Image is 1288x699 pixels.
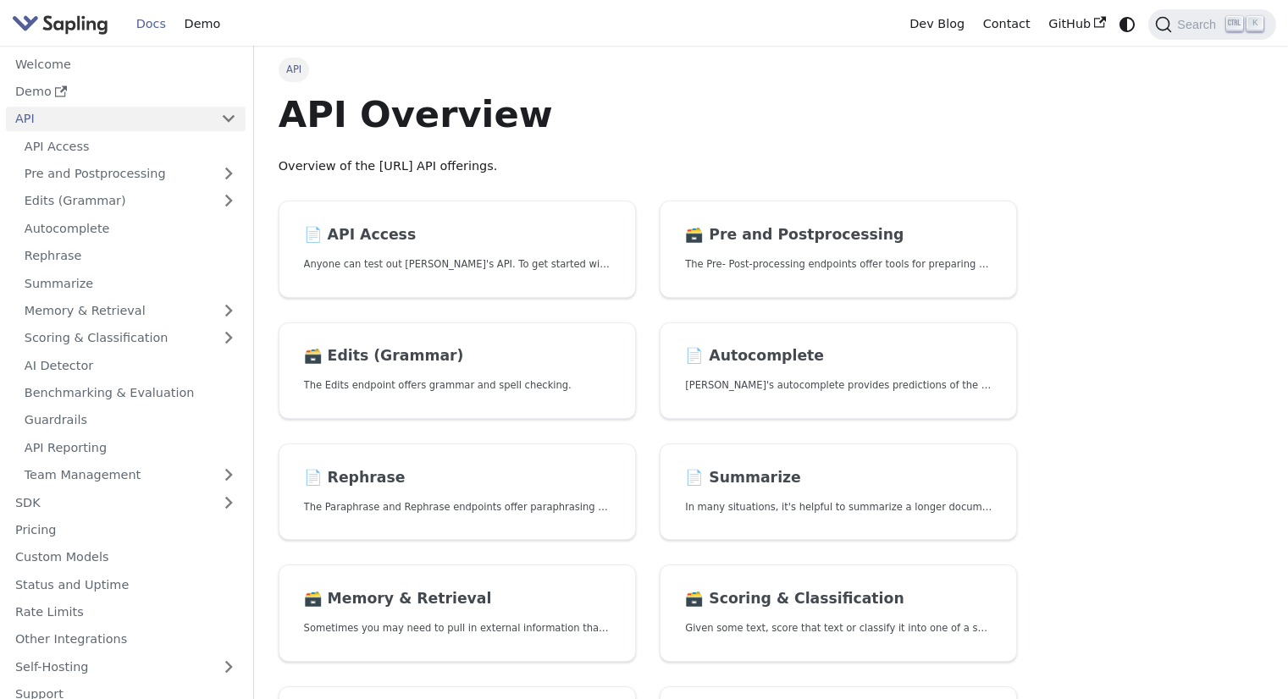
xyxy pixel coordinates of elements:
h2: Rephrase [304,469,611,487]
h1: API Overview [279,91,1018,137]
p: The Pre- Post-processing endpoints offer tools for preparing your text data for ingestation as we... [685,256,992,272]
p: Overview of the [URL] API offerings. [279,157,1018,177]
a: Pricing [6,518,246,542]
a: Rate Limits [6,600,246,625]
a: Contact [974,11,1040,37]
a: Welcome [6,52,246,76]
a: Rephrase [15,244,246,268]
a: Demo [175,11,229,37]
a: Summarize [15,271,246,295]
button: Search (Ctrl+K) [1148,9,1275,40]
a: Autocomplete [15,216,246,240]
kbd: K [1247,16,1263,31]
a: Scoring & Classification [15,326,246,350]
a: Custom Models [6,545,246,570]
span: Search [1172,18,1226,31]
button: Expand sidebar category 'SDK' [212,490,246,515]
a: Guardrails [15,408,246,432]
a: 📄️ API AccessAnyone can test out [PERSON_NAME]'s API. To get started with the API, simply: [279,201,636,298]
a: SDK [6,490,212,515]
h2: API Access [304,226,611,245]
button: Collapse sidebar category 'API' [212,107,246,131]
p: Given some text, score that text or classify it into one of a set of pre-specified categories. [685,620,992,636]
h2: Scoring & Classification [685,590,992,608]
a: AI Detector [15,353,246,377]
a: Team Management [15,463,246,487]
h2: Pre and Postprocessing [685,226,992,245]
p: The Paraphrase and Rephrase endpoints offer paraphrasing for particular styles. [304,499,611,515]
a: 📄️ RephraseThe Paraphrase and Rephrase endpoints offer paraphrasing for particular styles. [279,443,636,541]
p: Anyone can test out Sapling's API. To get started with the API, simply: [304,256,611,272]
a: Edits (Grammar) [15,189,246,213]
a: API Access [15,134,246,158]
a: Benchmarking & Evaluation [15,381,246,405]
img: Sapling.ai [12,12,108,36]
button: Switch between dark and light mode (currently system mode) [1115,12,1140,36]
a: Docs [127,11,175,37]
p: In many situations, it's helpful to summarize a longer document into a shorter, more easily diges... [685,499,992,515]
a: Sapling.ai [12,12,114,36]
a: Memory & Retrieval [15,299,246,323]
a: Self-Hosting [6,654,246,679]
a: API Reporting [15,435,246,460]
h2: Autocomplete [685,347,992,366]
h2: Edits (Grammar) [304,347,611,366]
a: 📄️ SummarizeIn many situations, it's helpful to summarize a longer document into a shorter, more ... [660,443,1017,541]
a: GitHub [1039,11,1114,37]
a: 🗃️ Edits (Grammar)The Edits endpoint offers grammar and spell checking. [279,322,636,420]
nav: Breadcrumbs [279,58,1018,81]
span: API [279,58,310,81]
a: 🗃️ Memory & RetrievalSometimes you may need to pull in external information that doesn't fit in t... [279,564,636,662]
a: Other Integrations [6,627,246,652]
h2: Memory & Retrieval [304,590,611,608]
a: 🗃️ Scoring & ClassificationGiven some text, score that text or classify it into one of a set of p... [660,564,1017,662]
a: Pre and Postprocessing [15,162,246,186]
a: 📄️ Autocomplete[PERSON_NAME]'s autocomplete provides predictions of the next few characters or words [660,322,1017,420]
a: Status and Uptime [6,572,246,597]
p: The Edits endpoint offers grammar and spell checking. [304,377,611,394]
a: 🗃️ Pre and PostprocessingThe Pre- Post-processing endpoints offer tools for preparing your text d... [660,201,1017,298]
a: Dev Blog [900,11,973,37]
h2: Summarize [685,469,992,487]
a: Demo [6,80,246,104]
p: Sapling's autocomplete provides predictions of the next few characters or words [685,377,992,394]
p: Sometimes you may need to pull in external information that doesn't fit in the context size of an... [304,620,611,636]
a: API [6,107,212,131]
